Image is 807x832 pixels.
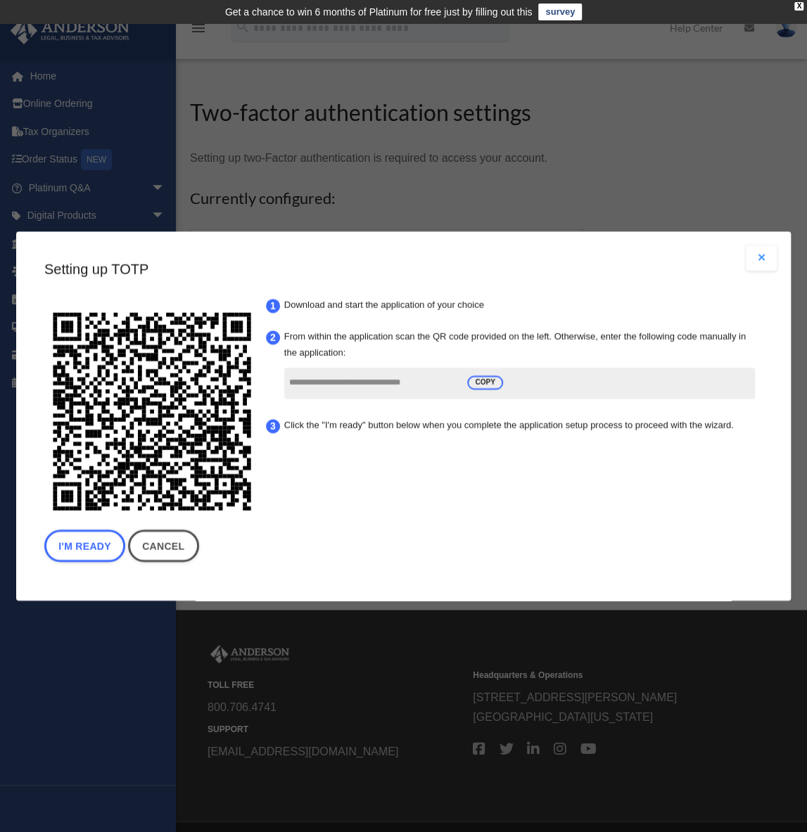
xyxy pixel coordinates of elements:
[44,304,260,519] img: svg+xml;base64,PHN2ZyB4bWxucz0iaHR0cDovL3d3dy53My5vcmcvMjAwMC9zdmciIHhtbG5zOnhsaW5rPSJodHRwOi8vd3...
[225,4,533,20] div: Get a chance to win 6 months of Platinum for free just by filling out this
[128,530,199,562] a: Cancel
[44,530,125,562] button: I'm Ready
[280,325,759,407] li: From within the application scan the QR code provided on the left. Otherwise, enter the following...
[794,2,803,11] div: close
[280,293,759,318] li: Download and start the application of your choice
[467,376,502,390] span: COPY
[280,414,759,438] li: Click the "I'm ready" button below when you complete the application setup process to proceed wit...
[44,260,763,279] h3: Setting up TOTP
[538,4,582,20] a: survey
[746,245,777,271] button: Close modal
